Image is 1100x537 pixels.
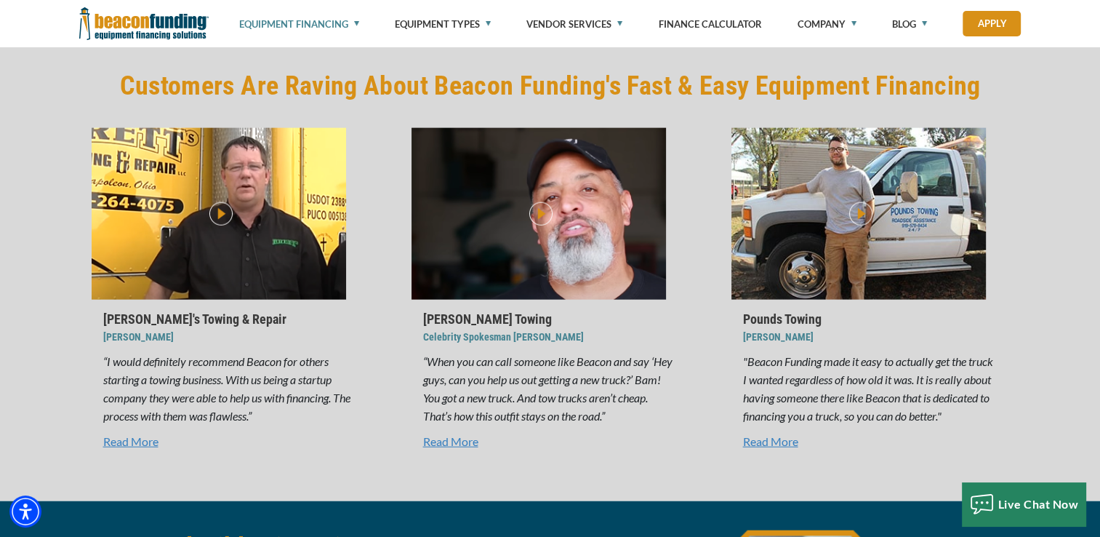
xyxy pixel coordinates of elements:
span: Live Chat Now [998,497,1079,511]
em: “I would definitely recommend Beacon for others starting a towing business. With us being a start... [103,354,350,423]
div: Accessibility Menu [9,496,41,528]
p: [PERSON_NAME] [103,328,358,346]
em: “When you can call someone like Beacon and say ‘Hey guys, can you help us out getting a new truck... [423,354,673,423]
img: Pounds Towing tow truck [731,128,986,300]
p: Pounds Towing [743,311,997,328]
img: Play [209,202,233,226]
button: Live Chat Now [962,482,1086,526]
img: Allan Benien from Brett's Towing [92,128,346,300]
img: Celebrity Spokesman Lou Santiago for Lebleu's Towing [412,128,666,300]
p: Celebrity Spokesman [PERSON_NAME] [423,328,678,346]
a: ” Read More - open in a new tab [103,433,358,450]
a: " Read More - open in a new tab [743,433,997,450]
h2: Customers Are Raving About Beacon Funding's Fast & Easy Equipment Financing [79,69,1021,103]
em: "Beacon Funding made it easy to actually get the truck I wanted regardless of how old it was. It ... [743,354,993,423]
img: Play [849,202,872,226]
p: [PERSON_NAME]'s Towing & Repair [103,311,358,328]
p: [PERSON_NAME] Towing [423,311,678,328]
p: [PERSON_NAME] [743,328,997,346]
a: Apply [963,11,1021,36]
img: Play [529,202,553,226]
a: ” Read More - open in a new tab [423,433,678,450]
